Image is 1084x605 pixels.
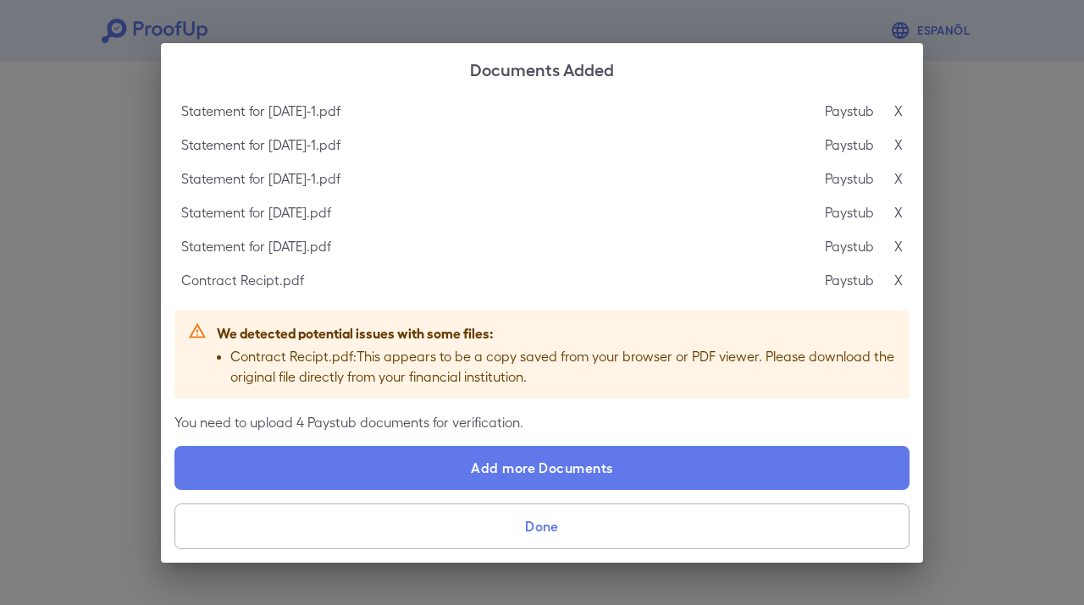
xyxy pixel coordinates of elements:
p: Paystub [825,168,874,189]
p: X [894,168,903,189]
p: Statement for [DATE].pdf [181,236,331,256]
button: Done [174,503,910,549]
p: X [894,135,903,155]
p: X [894,270,903,290]
p: X [894,236,903,256]
p: Paystub [825,135,874,155]
p: X [894,101,903,121]
p: Statement for [DATE]-1.pdf [181,168,340,189]
h2: Documents Added [161,43,923,94]
p: You need to upload 4 Paystub documents for verification. [174,412,910,432]
p: Paystub [825,202,874,223]
p: Contract Recipt.pdf [181,270,304,290]
p: Paystub [825,236,874,256]
p: Statement for [DATE]-1.pdf [181,101,340,121]
p: Statement for [DATE].pdf [181,202,331,223]
p: Statement for [DATE]-1.pdf [181,135,340,155]
p: Contract Recipt.pdf : This appears to be a copy saved from your browser or PDF viewer. Please dow... [230,346,896,387]
p: Paystub [825,270,874,290]
p: We detected potential issues with some files: [217,322,896,343]
p: Paystub [825,101,874,121]
label: Add more Documents [174,446,910,490]
p: X [894,202,903,223]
